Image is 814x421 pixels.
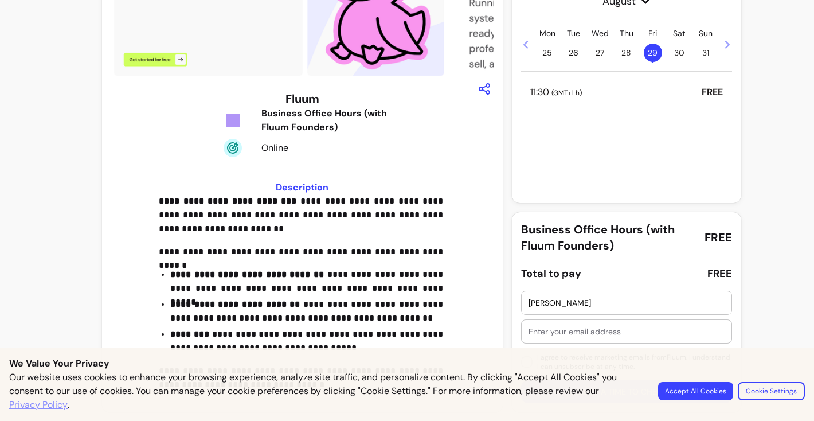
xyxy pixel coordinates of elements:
[224,111,242,130] img: Tickets Icon
[705,229,732,245] span: FREE
[538,44,557,62] span: 25
[551,88,582,98] span: ( GMT+1 h )
[529,297,725,309] input: Enter your first name
[261,141,396,155] div: Online
[696,44,715,62] span: 31
[539,28,555,39] p: Mon
[617,44,636,62] span: 28
[591,44,609,62] span: 27
[702,85,723,99] p: FREE
[592,28,609,39] p: Wed
[644,44,662,62] span: 29
[651,56,654,68] span: •
[673,28,685,39] p: Sat
[521,221,695,254] span: Business Office Hours (with Fluum Founders)
[530,85,582,99] p: 11:30
[738,382,805,400] button: Cookie Settings
[529,326,725,337] input: Enter your email address
[620,28,633,39] p: Thu
[648,28,657,39] p: Fri
[159,181,445,194] h3: Description
[261,107,396,134] div: Business Office Hours (with Fluum Founders)
[670,44,688,62] span: 30
[521,266,581,282] div: Total to pay
[658,382,733,400] button: Accept All Cookies
[567,28,580,39] p: Tue
[707,266,732,282] div: FREE
[565,44,583,62] span: 26
[9,371,644,412] p: Our website uses cookies to enhance your browsing experience, analyze site traffic, and personali...
[9,398,68,412] a: Privacy Policy
[9,357,805,371] p: We Value Your Privacy
[285,91,319,107] h3: Fluum
[699,28,713,39] p: Sun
